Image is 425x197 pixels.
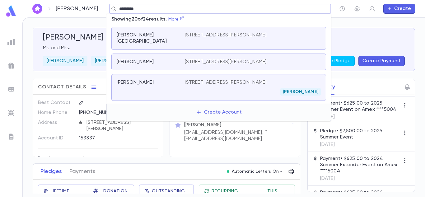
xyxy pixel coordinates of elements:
[312,56,355,66] button: Create Pledge
[383,4,415,14] button: Create
[7,62,15,69] img: campaigns_grey.99e729a5f7ee94e3726e6486bddda8f1.svg
[7,38,15,46] img: reports_grey.c525e4749d1bce6a11f5fe2a8de1b229.svg
[91,56,136,66] div: [PERSON_NAME]
[106,14,189,25] p: Showing 20 of 24 results.
[38,98,74,108] p: Best Contact
[117,59,154,65] p: [PERSON_NAME]
[184,129,291,142] p: [EMAIL_ADDRESS][DOMAIN_NAME], ?[EMAIL_ADDRESS][DOMAIN_NAME]
[185,79,267,86] p: [STREET_ADDRESS][PERSON_NAME]
[38,84,86,90] span: Contact Details
[168,17,184,21] a: More
[320,142,400,148] p: [DATE]
[38,133,74,143] p: Account ID
[43,33,104,42] h5: [PERSON_NAME]
[320,156,400,174] p: Payment • $625.00 to 2024 Summer Extender Event on Amex ****5004
[56,5,98,12] p: [PERSON_NAME]
[95,58,132,64] p: [PERSON_NAME]
[185,59,267,65] p: [STREET_ADDRESS][PERSON_NAME]
[320,176,400,182] p: [DATE]
[280,89,321,94] span: [PERSON_NAME]
[184,122,221,128] p: [PERSON_NAME]
[69,164,95,179] button: Payments
[152,189,185,194] span: Outstanding
[43,56,87,66] div: [PERSON_NAME]
[320,100,400,113] p: Payment • $625.00 to 2025 Summer Event on Amex ****5004
[38,153,74,163] p: Family
[43,45,405,51] p: Mr. and Mrs.
[117,79,154,86] p: [PERSON_NAME]
[79,108,158,117] div: [PHONE_NUMBER]
[7,109,15,117] img: imports_grey.530a8a0e642e233f2baf0ef88e8c9fcb.svg
[185,32,267,38] p: [STREET_ADDRESS][PERSON_NAME]
[320,128,400,140] p: Pledge • $7,500.00 to 2025 Summer Event
[38,118,74,128] p: Address
[5,5,17,17] img: logo
[320,114,400,120] p: [DATE]
[79,133,142,143] div: 153337
[7,86,15,93] img: batches_grey.339ca447c9d9533ef1741baa751efc33.svg
[40,164,62,179] button: Pledges
[358,56,405,66] button: Create Payment
[232,169,279,174] p: Automatic Letters On
[224,167,287,176] button: Automatic Letters On
[7,133,15,140] img: letters_grey.7941b92b52307dd3b8a917253454ce1c.svg
[84,120,159,132] span: [STREET_ADDRESS][PERSON_NAME]
[47,58,84,64] p: [PERSON_NAME]
[34,6,41,11] img: home_white.a664292cf8c1dea59945f0da9f25487c.svg
[191,106,247,118] button: Create Account
[117,32,177,45] p: [PERSON_NAME][GEOGRAPHIC_DATA]
[38,108,74,118] p: Home Phone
